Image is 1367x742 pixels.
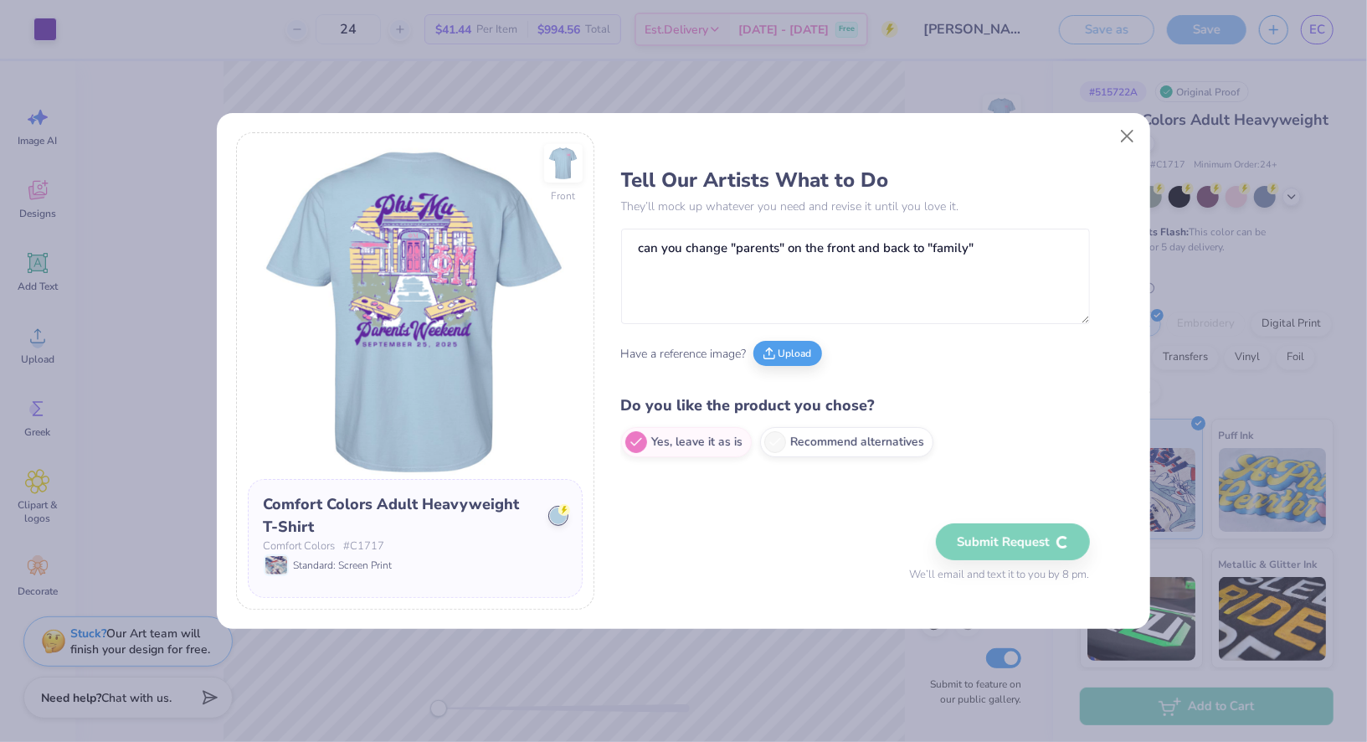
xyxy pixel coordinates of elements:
[248,144,583,479] img: Back
[753,341,822,366] button: Upload
[621,394,1090,418] h4: Do you like the product you chose?
[760,427,933,457] label: Recommend alternatives
[621,167,1090,193] h3: Tell Our Artists What to Do
[621,229,1090,324] textarea: can you change "parents" on the front and back to "family"
[551,188,575,204] div: Front
[344,538,385,555] span: # C1717
[294,558,393,573] span: Standard: Screen Print
[264,493,537,538] div: Comfort Colors Adult Heavyweight T-Shirt
[910,567,1090,584] span: We’ll email and text it to you by 8 pm.
[621,198,1090,215] p: They’ll mock up whatever you need and revise it until you love it.
[1112,121,1143,152] button: Close
[265,556,287,575] img: Standard: Screen Print
[621,345,747,363] span: Have a reference image?
[264,538,336,555] span: Comfort Colors
[621,427,752,457] label: Yes, leave it as is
